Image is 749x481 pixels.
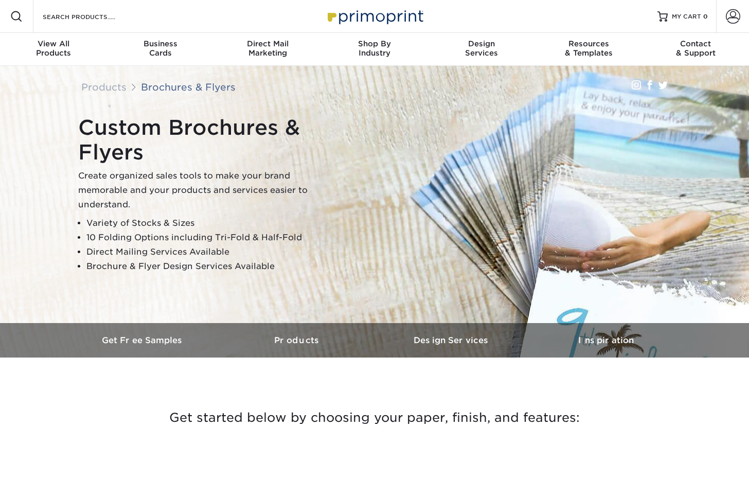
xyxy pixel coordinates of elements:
a: Design Services [374,323,529,358]
span: Resources [535,39,642,48]
a: BusinessCards [107,33,214,66]
span: 0 [703,13,708,20]
span: Business [107,39,214,48]
a: DesignServices [428,33,535,66]
h3: Design Services [374,335,529,345]
a: Brochures & Flyers [141,81,236,93]
h3: Get Free Samples [66,335,220,345]
a: Products [81,81,127,93]
a: Get Free Samples [66,323,220,358]
a: Resources& Templates [535,33,642,66]
li: Brochure & Flyer Design Services Available [86,259,335,274]
div: Services [428,39,535,58]
span: MY CART [672,12,701,21]
li: Direct Mailing Services Available [86,245,335,259]
input: SEARCH PRODUCTS..... [42,10,142,23]
a: Shop ByIndustry [321,33,428,66]
div: & Templates [535,39,642,58]
h3: Get started below by choosing your paper, finish, and features: [74,395,675,441]
h1: Custom Brochures & Flyers [78,115,335,165]
span: Direct Mail [214,39,321,48]
span: Contact [642,39,749,48]
a: Products [220,323,374,358]
a: Direct MailMarketing [214,33,321,66]
h3: Products [220,335,374,345]
div: & Support [642,39,749,58]
p: Create organized sales tools to make your brand memorable and your products and services easier t... [78,169,335,212]
li: 10 Folding Options including Tri-Fold & Half-Fold [86,230,335,245]
div: Marketing [214,39,321,58]
a: Inspiration [529,323,683,358]
li: Variety of Stocks & Sizes [86,216,335,230]
span: Shop By [321,39,428,48]
div: Industry [321,39,428,58]
img: Primoprint [323,5,426,27]
a: Contact& Support [642,33,749,66]
h3: Inspiration [529,335,683,345]
div: Cards [107,39,214,58]
span: Design [428,39,535,48]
